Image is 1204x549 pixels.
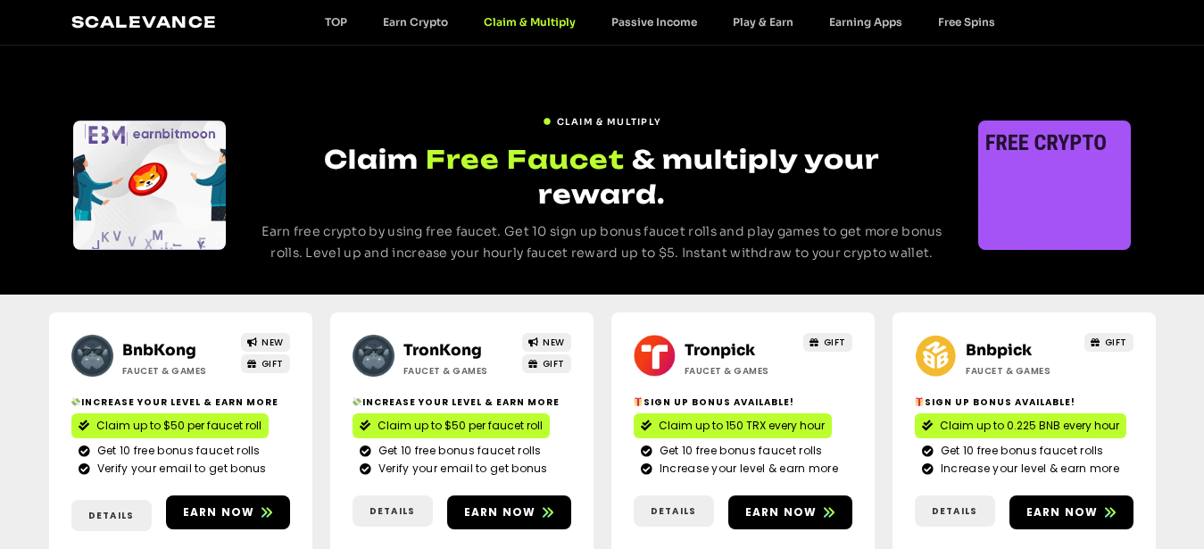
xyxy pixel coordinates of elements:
[403,341,482,360] a: TronKong
[522,333,571,352] a: NEW
[915,495,995,527] a: Details
[370,504,415,518] span: Details
[71,413,269,438] a: Claim up to $50 per faucet roll
[241,333,290,352] a: NEW
[824,336,846,349] span: GIFT
[1105,336,1127,349] span: GIFT
[464,504,536,520] span: Earn now
[811,15,920,29] a: Earning Apps
[166,495,290,529] a: Earn now
[594,15,715,29] a: Passive Income
[538,144,879,210] span: & multiply your reward.
[936,461,1119,477] span: Increase your level & earn more
[1084,333,1133,352] a: GIFT
[122,341,196,360] a: BnbKong
[183,504,255,520] span: Earn now
[932,504,977,518] span: Details
[655,443,823,459] span: Get 10 free bonus faucet rolls
[374,443,542,459] span: Get 10 free bonus faucet rolls
[353,413,550,438] a: Claim up to $50 per faucet roll
[728,495,852,529] a: Earn now
[634,395,852,409] h2: Sign Up Bonus Available!
[307,15,365,29] a: TOP
[353,397,361,406] img: 💸
[685,364,796,378] h2: Faucet & Games
[353,395,571,409] h2: Increase your level & earn more
[378,418,543,434] span: Claim up to $50 per faucet roll
[71,395,290,409] h2: Increase your level & earn more
[543,336,565,349] span: NEW
[96,418,262,434] span: Claim up to $50 per faucet roll
[93,461,267,477] span: Verify your email to get bonus
[374,461,548,477] span: Verify your email to get bonus
[122,364,234,378] h2: Faucet & Games
[557,115,662,129] span: Claim & Multiply
[447,495,571,529] a: Earn now
[940,418,1119,434] span: Claim up to 0.225 BNB every hour
[966,341,1032,360] a: Bnbpick
[262,336,284,349] span: NEW
[365,15,466,29] a: Earn Crypto
[522,354,571,373] a: GIFT
[915,413,1126,438] a: Claim up to 0.225 BNB every hour
[1009,495,1133,529] a: Earn now
[241,354,290,373] a: GIFT
[634,397,643,406] img: 🎁
[655,461,838,477] span: Increase your level & earn more
[715,15,811,29] a: Play & Earn
[543,108,662,129] a: Claim & Multiply
[659,418,825,434] span: Claim up to 150 TRX every hour
[403,364,515,378] h2: Faucet & Games
[88,509,134,522] span: Details
[915,395,1133,409] h2: Sign Up Bonus Available!
[803,333,852,352] a: GIFT
[745,504,818,520] span: Earn now
[93,443,261,459] span: Get 10 free bonus faucet rolls
[262,357,284,370] span: GIFT
[259,221,945,264] p: Earn free crypto by using free faucet. Get 10 sign up bonus faucet rolls and play games to get mo...
[1026,504,1099,520] span: Earn now
[634,413,832,438] a: Claim up to 150 TRX every hour
[634,495,714,527] a: Details
[966,364,1077,378] h2: Faucet & Games
[466,15,594,29] a: Claim & Multiply
[353,495,433,527] a: Details
[73,121,226,250] div: Slides
[426,142,625,177] span: Free Faucet
[915,397,924,406] img: 🎁
[71,397,80,406] img: 💸
[307,15,1013,29] nav: Menu
[685,341,755,360] a: Tronpick
[543,357,565,370] span: GIFT
[978,121,1131,250] div: Slides
[71,12,218,31] a: Scalevance
[920,15,1013,29] a: Free Spins
[324,144,419,175] span: Claim
[71,500,152,531] a: Details
[651,504,696,518] span: Details
[936,443,1104,459] span: Get 10 free bonus faucet rolls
